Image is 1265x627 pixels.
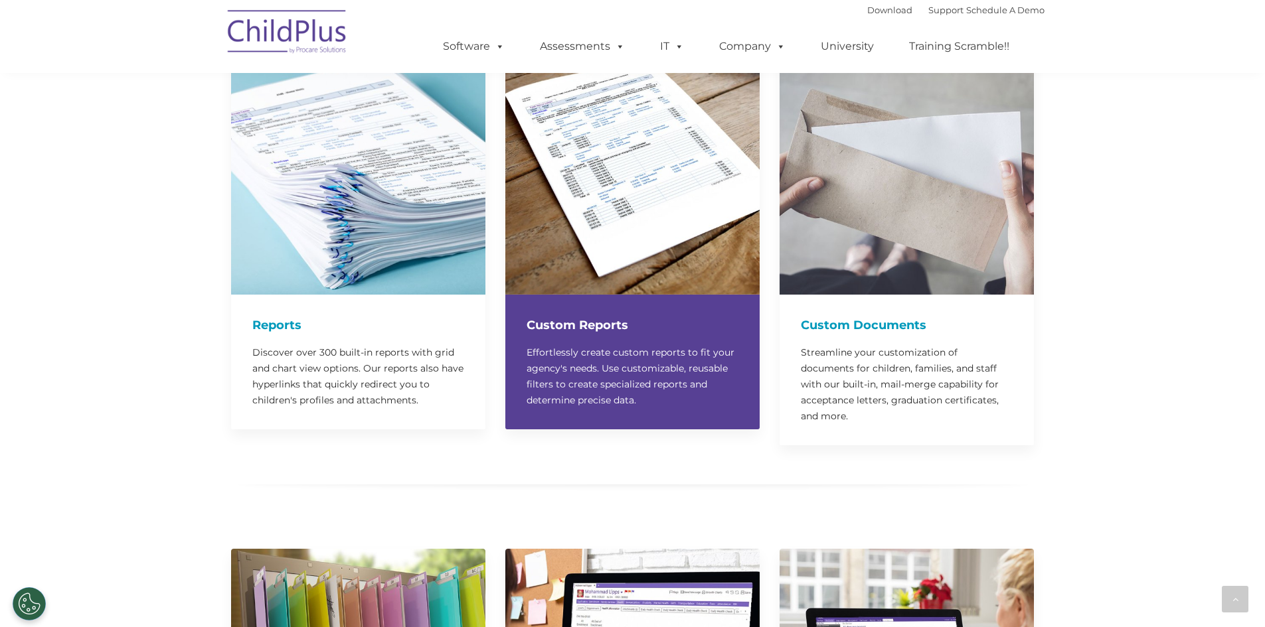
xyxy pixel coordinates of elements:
a: Assessments [527,33,638,60]
p: Discover over 300 built-in reports with grid and chart view options. Our reports also have hyperl... [252,344,464,408]
a: IT [647,33,697,60]
a: Support [928,5,964,15]
p: Effortlessly create custom reports to fit your agency's needs. Use customizable, reusable filters... [527,344,738,408]
h4: Custom Documents [801,316,1013,334]
img: ChildPlus by Procare Solutions [221,1,354,67]
a: University [807,33,887,60]
a: Schedule A Demo [966,5,1045,15]
img: CustomReports-750 [505,40,760,295]
button: Cookies Settings [13,587,46,620]
a: Company [706,33,799,60]
a: Training Scramble!! [896,33,1023,60]
img: Reporting-750 [231,40,485,295]
h4: Reports [252,316,464,334]
img: CustomDocuments750_2 [780,40,1034,295]
a: Download [867,5,912,15]
h4: Custom Reports [527,316,738,334]
font: | [867,5,1045,15]
p: Streamline your customization of documents for children, families, and staff with our built-in, m... [801,344,1013,424]
a: Software [430,33,518,60]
